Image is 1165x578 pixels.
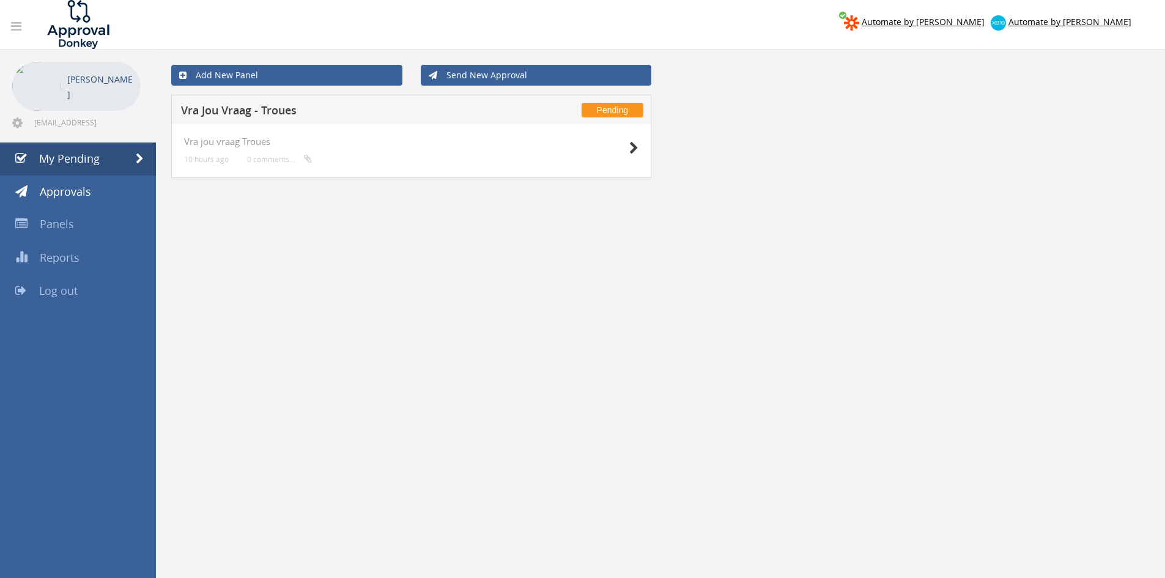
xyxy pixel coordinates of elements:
[844,15,859,31] img: zapier-logomark.png
[39,283,78,298] span: Log out
[184,136,638,147] h4: Vra jou vraag Troues
[247,155,312,164] small: 0 comments...
[34,117,138,127] span: [EMAIL_ADDRESS][DOMAIN_NAME]
[421,65,652,86] a: Send New Approval
[181,105,503,120] h5: Vra Jou Vraag - Troues
[991,15,1006,31] img: xero-logo.png
[39,151,100,166] span: My Pending
[582,103,643,117] span: Pending
[67,72,135,102] p: [PERSON_NAME]
[862,16,985,28] span: Automate by [PERSON_NAME]
[40,217,74,231] span: Panels
[40,184,91,199] span: Approvals
[40,250,80,265] span: Reports
[1008,16,1131,28] span: Automate by [PERSON_NAME]
[184,155,229,164] small: 10 hours ago
[171,65,402,86] a: Add New Panel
